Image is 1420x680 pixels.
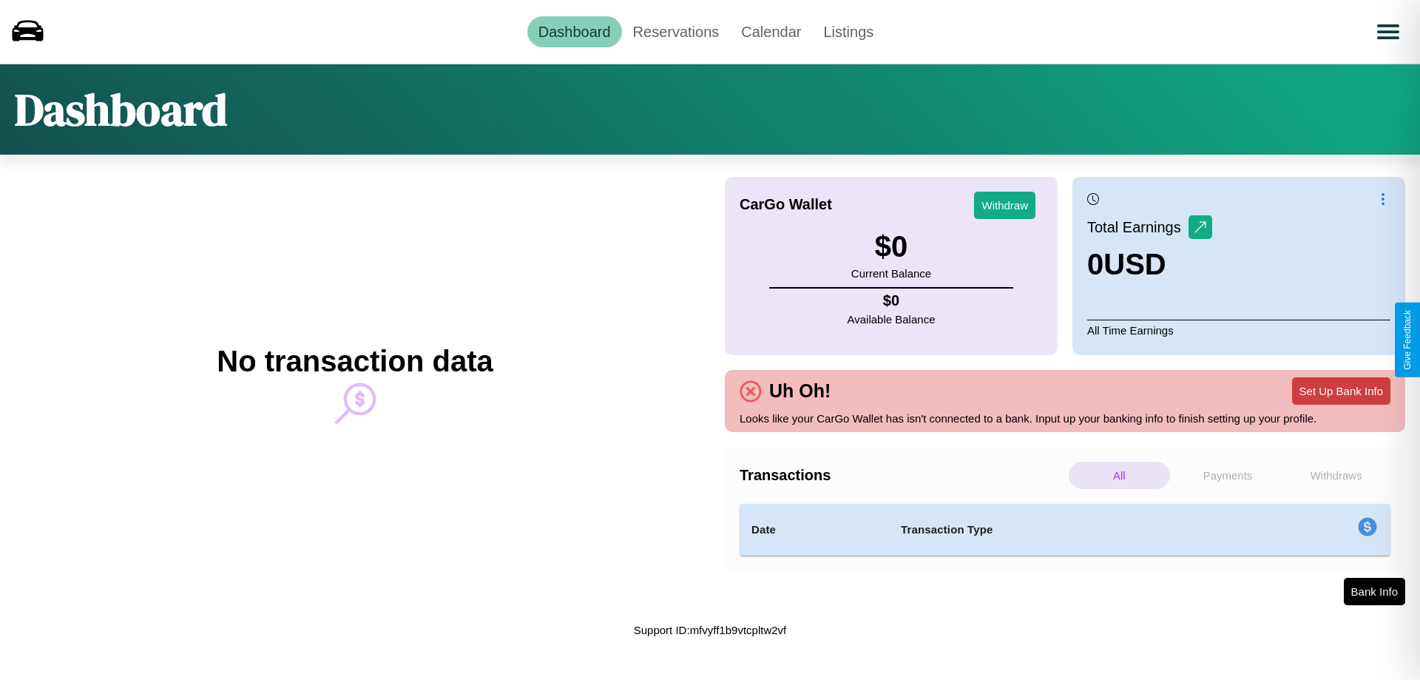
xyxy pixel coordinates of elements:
p: Withdraws [1285,462,1387,489]
p: Payments [1177,462,1279,489]
h3: $ 0 [851,230,931,263]
button: Open menu [1367,11,1409,53]
p: Current Balance [851,263,931,283]
h4: Transaction Type [901,521,1237,539]
h4: $ 0 [848,292,936,309]
p: Looks like your CarGo Wallet has isn't connected to a bank. Input up your banking info to finish ... [740,408,1390,428]
p: All Time Earnings [1087,320,1390,340]
h4: CarGo Wallet [740,196,832,213]
h4: Transactions [740,467,1065,484]
a: Calendar [730,16,812,47]
button: Bank Info [1344,578,1405,605]
a: Dashboard [527,16,622,47]
h1: Dashboard [15,79,227,140]
h3: 0 USD [1087,248,1212,281]
a: Listings [812,16,885,47]
p: Support ID: mfvyff1b9vtcpltw2vf [634,620,786,640]
p: All [1069,462,1170,489]
table: simple table [740,504,1390,556]
div: Give Feedback [1402,310,1413,370]
p: Available Balance [848,309,936,329]
h4: Date [751,521,877,539]
h2: No transaction data [217,345,493,378]
button: Set Up Bank Info [1292,377,1390,405]
button: Withdraw [974,192,1035,219]
p: Total Earnings [1087,214,1189,240]
h4: Uh Oh! [762,380,838,402]
a: Reservations [622,16,731,47]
